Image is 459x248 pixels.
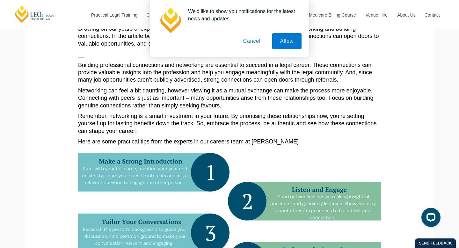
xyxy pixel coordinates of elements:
[272,33,302,49] button: Allow
[78,138,299,145] span: Here are some practical tips from the experts in our careers team at [PERSON_NAME]
[183,8,302,22] div: We'd like to show you notifications for the latest news and updates.
[78,87,373,109] span: Networking can feel a bit daunting, however viewing it as a mutual exchange can make the process ...
[78,62,372,83] span: Building professional connections and networking are essential to succeed in a legal career. Thes...
[235,33,269,49] button: Cancel
[157,8,183,33] img: notification icon
[416,205,443,232] iframe: LiveChat chat widget
[78,113,377,134] span: Remember, networking is a smart investment in your future. By prioritising these relationships no...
